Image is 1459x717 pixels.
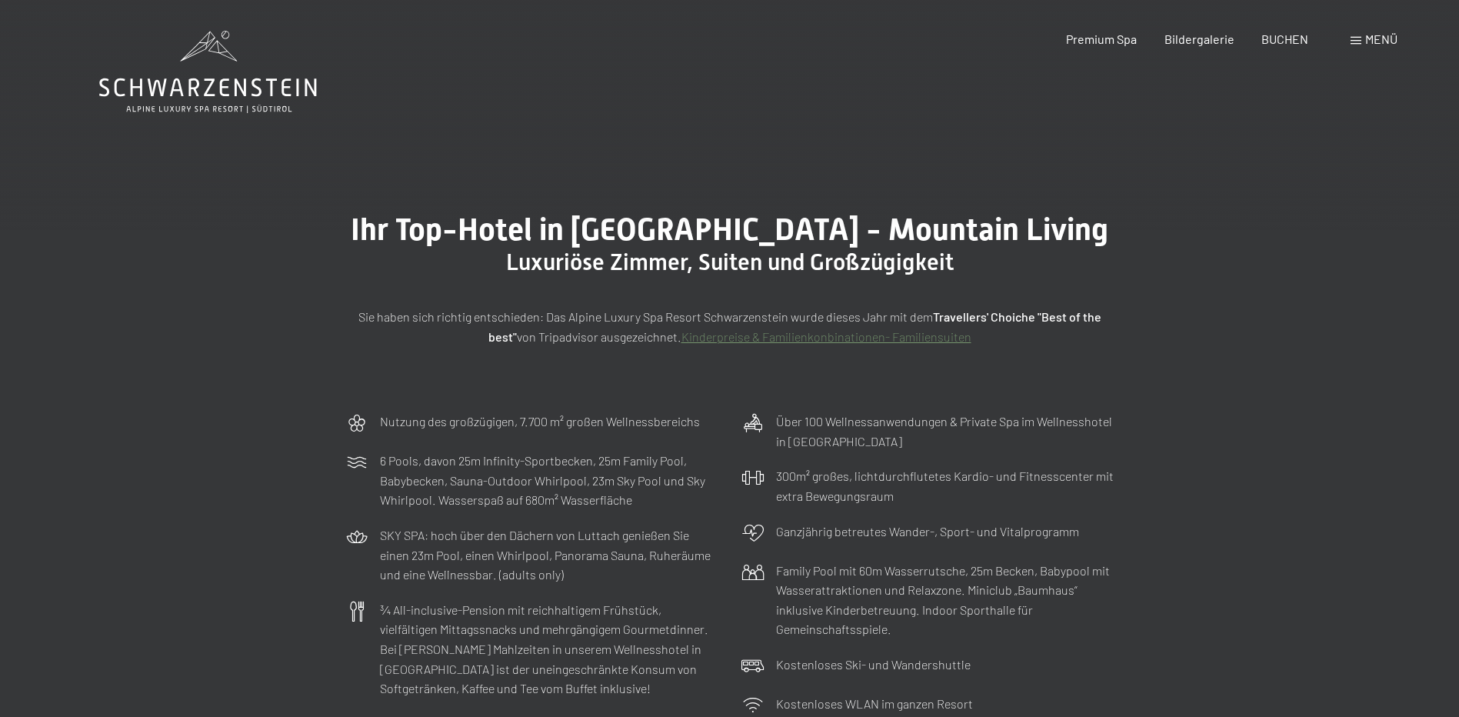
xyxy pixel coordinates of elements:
span: Menü [1365,32,1397,46]
a: Kinderpreise & Familienkonbinationen- Familiensuiten [681,329,971,344]
p: Nutzung des großzügigen, 7.700 m² großen Wellnessbereichs [380,412,700,432]
span: Ihr Top-Hotel in [GEOGRAPHIC_DATA] - Mountain Living [351,212,1108,248]
p: Kostenloses WLAN im ganzen Resort [776,694,973,714]
p: Family Pool mit 60m Wasserrutsche, 25m Becken, Babypool mit Wasserattraktionen und Relaxzone. Min... [776,561,1114,639]
a: BUCHEN [1261,32,1308,46]
p: SKY SPA: hoch über den Dächern von Luttach genießen Sie einen 23m Pool, einen Whirlpool, Panorama... [380,525,718,585]
p: 300m² großes, lichtdurchflutetes Kardio- und Fitnesscenter mit extra Bewegungsraum [776,466,1114,505]
p: 6 Pools, davon 25m Infinity-Sportbecken, 25m Family Pool, Babybecken, Sauna-Outdoor Whirlpool, 23... [380,451,718,510]
p: Kostenloses Ski- und Wandershuttle [776,655,971,675]
p: Sie haben sich richtig entschieden: Das Alpine Luxury Spa Resort Schwarzenstein wurde dieses Jahr... [345,307,1114,346]
span: Luxuriöse Zimmer, Suiten und Großzügigkeit [506,248,954,275]
a: Bildergalerie [1164,32,1234,46]
p: ¾ All-inclusive-Pension mit reichhaltigem Frühstück, vielfältigen Mittagssnacks und mehrgängigem ... [380,600,718,699]
p: Über 100 Wellnessanwendungen & Private Spa im Wellnesshotel in [GEOGRAPHIC_DATA] [776,412,1114,451]
a: Premium Spa [1066,32,1137,46]
p: Ganzjährig betreutes Wander-, Sport- und Vitalprogramm [776,522,1079,542]
strong: Travellers' Choiche "Best of the best" [488,309,1101,344]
